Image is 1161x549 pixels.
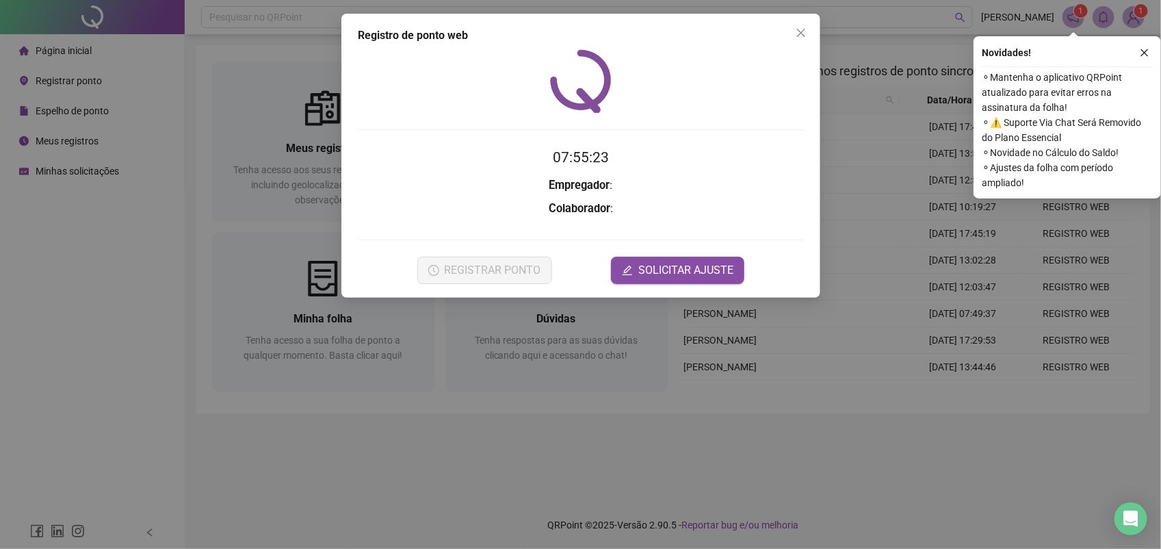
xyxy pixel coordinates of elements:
[1114,502,1147,535] div: Open Intercom Messenger
[982,160,1153,190] span: ⚬ Ajustes da folha com período ampliado!
[982,70,1153,115] span: ⚬ Mantenha o aplicativo QRPoint atualizado para evitar erros na assinatura da folha!
[550,49,612,113] img: QRPoint
[796,27,807,38] span: close
[982,145,1153,160] span: ⚬ Novidade no Cálculo do Saldo!
[358,200,804,218] h3: :
[358,177,804,194] h3: :
[611,257,744,284] button: editSOLICITAR AJUSTE
[553,149,609,166] time: 07:55:23
[982,115,1153,145] span: ⚬ ⚠️ Suporte Via Chat Será Removido do Plano Essencial
[549,202,610,215] strong: Colaborador
[982,45,1031,60] span: Novidades !
[638,262,733,279] span: SOLICITAR AJUSTE
[622,265,633,276] span: edit
[417,257,551,284] button: REGISTRAR PONTO
[549,179,610,192] strong: Empregador
[1140,48,1149,58] span: close
[790,22,812,44] button: Close
[358,27,804,44] div: Registro de ponto web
